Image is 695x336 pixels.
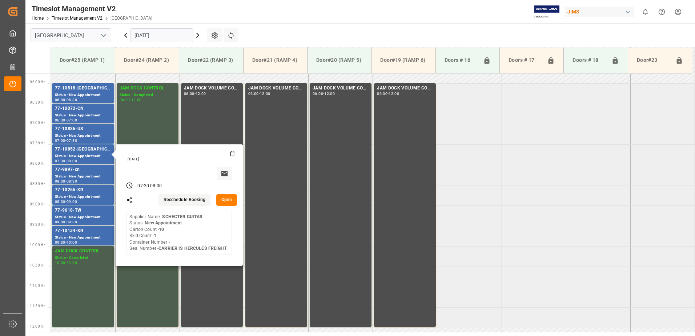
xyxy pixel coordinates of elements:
div: 77-10518-[GEOGRAPHIC_DATA] [55,85,111,92]
span: 12:00 Hr [30,324,45,328]
div: 06:30 [55,119,65,122]
div: 77-10256-KR [55,187,111,194]
div: Status - New Appointment [55,153,111,159]
div: Door#24 (RAMP 2) [121,53,173,67]
div: - [65,159,67,163]
div: 06:00 [55,98,65,101]
div: 07:30 [55,159,65,163]
div: [DATE] [125,157,235,162]
div: JAM DOCK VOLUME CONTROL [313,85,369,92]
div: 06:30 [67,98,77,101]
div: Status - New Appointment [55,235,111,241]
div: 77-10852-[GEOGRAPHIC_DATA] [55,146,111,153]
div: 07:30 [67,139,77,142]
div: 06:00 [377,92,387,95]
div: 07:00 [55,139,65,142]
div: 09:00 [67,200,77,203]
span: 08:00 Hr [30,161,45,165]
div: Door#20 (RAMP 5) [313,53,365,67]
div: 06:00 [313,92,323,95]
div: JAM DOCK VOLUME CONTROL [377,85,433,92]
button: open menu [98,30,109,41]
button: show 0 new notifications [637,4,654,20]
div: - [149,183,150,189]
button: JIMS [565,5,637,19]
span: 06:30 Hr [30,100,45,104]
div: - [65,98,67,101]
div: Status - New Appointment [55,133,111,139]
div: 10:00 [67,241,77,244]
button: Open [216,194,237,206]
div: 08:00 [67,159,77,163]
div: - [387,92,389,95]
div: - [65,261,67,264]
div: 12:00 [131,98,142,101]
div: JIMS [565,7,634,17]
div: JAM DOCK CONTROL [120,85,176,92]
div: Door#25 (RAMP 1) [57,53,109,67]
input: Type to search/select [31,28,111,42]
div: - [65,220,67,224]
a: Timeslot Management V2 [52,16,103,21]
span: 07:00 Hr [30,121,45,125]
div: - [65,139,67,142]
div: - [65,119,67,122]
div: 06:00 [120,98,130,101]
div: Door#21 (RAMP 4) [249,53,301,67]
span: 06:00 Hr [30,80,45,84]
div: Status - New Appointment [55,92,111,98]
div: Timeslot Management V2 [32,3,152,14]
img: Exertis%20JAM%20-%20Email%20Logo.jpg_1722504956.jpg [534,5,559,18]
div: 07:30 [137,183,149,189]
div: - [130,98,131,101]
div: Doors # 17 [506,53,544,67]
div: - [65,241,67,244]
div: 09:00 [55,220,65,224]
div: 12:00 [67,261,77,264]
button: Help Center [654,4,670,20]
div: 77-10886-US [55,125,111,133]
span: 11:00 Hr [30,284,45,288]
div: 08:30 [55,200,65,203]
div: Door#22 (RAMP 3) [185,53,237,67]
span: 10:00 Hr [30,243,45,247]
div: 12:00 [260,92,270,95]
div: - [194,92,196,95]
div: 77-9618-TW [55,207,111,214]
div: 08:00 [150,183,162,189]
div: JAM DOCK VOLUME CONTROL [184,85,240,92]
div: Status - New Appointment [55,214,111,220]
div: - [323,92,324,95]
b: New Appointment [145,220,182,225]
div: 08:30 [67,180,77,183]
div: Status - Completed [55,255,111,261]
div: - [65,180,67,183]
span: 08:30 Hr [30,182,45,186]
span: 10:30 Hr [30,263,45,267]
div: 12:00 [196,92,206,95]
div: JAM DOCK CONTROL [55,248,111,255]
div: Status - Completed [120,92,176,98]
span: 11:30 Hr [30,304,45,308]
span: 09:00 Hr [30,202,45,206]
div: 77-10134-KR [55,227,111,235]
div: 07:00 [67,119,77,122]
div: Door#19 (RAMP 6) [377,53,429,67]
div: Status - New Appointment [55,112,111,119]
div: 77-9897-cn [55,166,111,173]
button: Reschedule Booking [158,194,210,206]
div: Status - New Appointment [55,194,111,200]
div: 09:30 [67,220,77,224]
b: 10 [159,227,164,232]
span: 07:30 Hr [30,141,45,145]
div: - [259,92,260,95]
div: Supplier Name - Status - Carton Count - Skid Count - Container Number - Seal Number - [129,214,227,252]
div: 08:00 [55,180,65,183]
div: 10:00 [55,261,65,264]
div: 09:30 [55,241,65,244]
div: 77-10072-CN [55,105,111,112]
div: 06:00 [248,92,259,95]
b: 1 [154,233,156,238]
div: Doors # 18 [570,53,608,67]
b: CARRIER IS HERCULES FREIGHT [158,246,227,251]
